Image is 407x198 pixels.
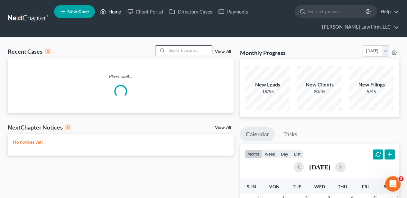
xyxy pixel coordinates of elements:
[8,48,51,55] div: Recent Cases
[377,6,399,17] a: Help
[124,6,166,17] a: Client Portal
[349,88,394,95] div: 5/45
[45,49,51,54] div: 0
[65,124,71,130] div: 0
[167,46,212,55] input: Search by name...
[278,149,291,158] button: day
[398,176,403,181] span: 3
[291,149,303,158] button: list
[349,81,394,88] div: New Filings
[314,184,325,189] span: Wed
[297,88,342,95] div: 20/45
[245,149,262,158] button: month
[215,50,231,54] a: View All
[97,6,124,17] a: Home
[245,88,290,95] div: 18/55
[166,6,215,17] a: Directory Cases
[8,73,234,80] p: Please wait...
[308,5,366,17] input: Search by name...
[245,81,290,88] div: New Leads
[215,6,251,17] a: Payments
[262,149,278,158] button: week
[309,164,330,170] h2: [DATE]
[278,127,303,141] a: Tasks
[268,184,280,189] span: Mon
[297,81,342,88] div: New Clients
[240,127,275,141] a: Calendar
[240,49,286,57] h3: Monthly Progress
[338,184,347,189] span: Thu
[319,21,399,33] a: [PERSON_NAME] Law Firm, LLC
[384,184,392,189] span: Sat
[362,184,368,189] span: Fri
[67,9,89,14] span: New Case
[292,184,301,189] span: Tue
[215,125,231,130] a: View All
[8,123,71,131] div: NextChapter Notices
[13,139,228,145] p: No notices yet!
[246,184,256,189] span: Sun
[385,176,401,192] iframe: Intercom live chat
